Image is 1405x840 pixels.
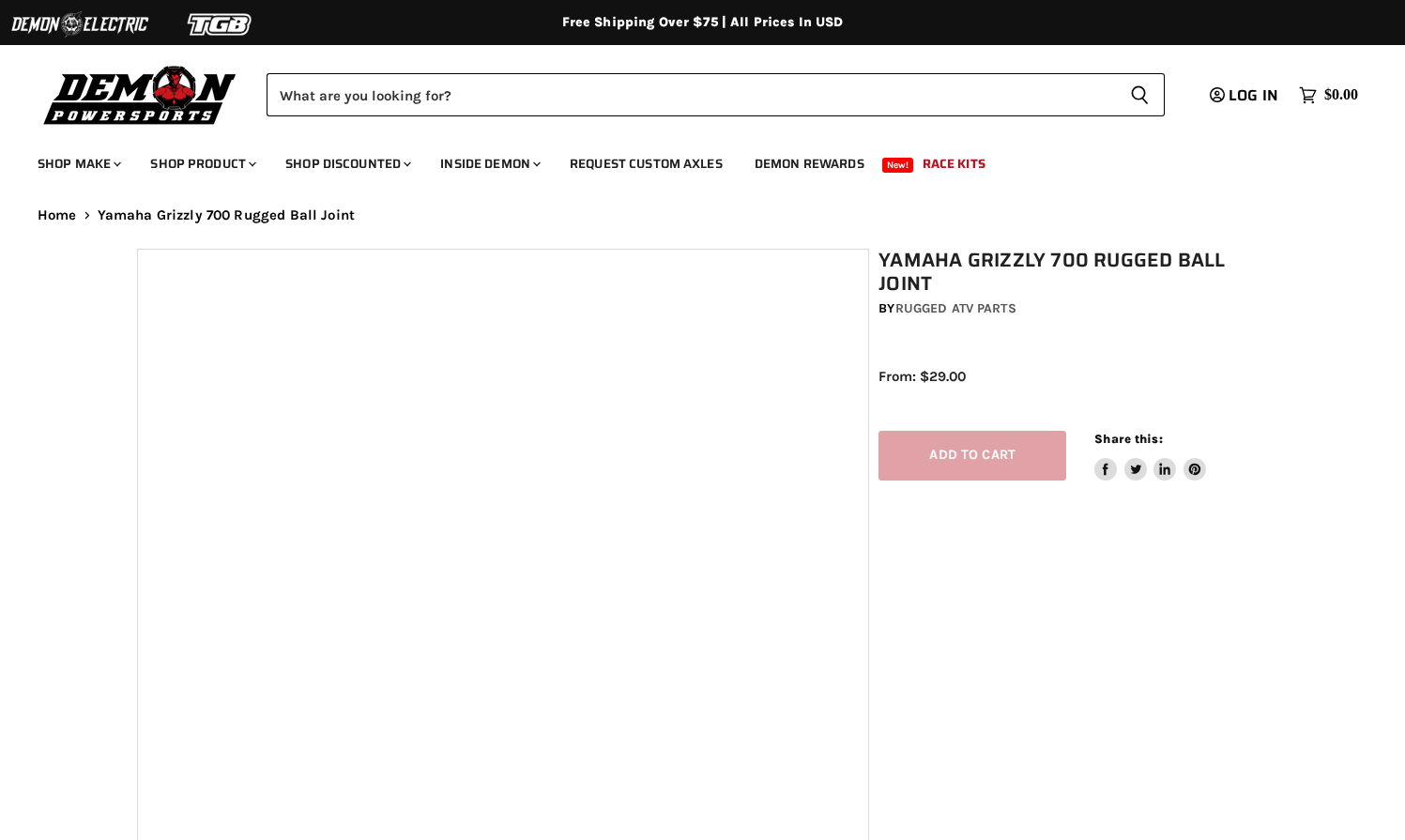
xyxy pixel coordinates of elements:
aside: Share this: [1094,431,1206,481]
a: Demon Rewards [741,145,878,183]
ul: Main menu [23,137,1353,183]
img: Demon Electric Logo 2 [9,7,150,42]
form: Product [267,73,1165,116]
span: Yamaha Grizzly 700 Rugged Ball Joint [98,207,355,223]
span: New! [882,158,914,173]
a: Rugged ATV Parts [895,300,1016,316]
a: Shop Make [23,145,132,183]
span: Log in [1229,84,1278,107]
a: Shop Discounted [271,145,422,183]
a: Log in [1201,87,1290,104]
span: Share this: [1094,432,1162,446]
a: Race Kits [909,145,1000,183]
img: Demon Powersports [38,61,243,128]
a: Shop Product [136,145,267,183]
a: Inside Demon [426,145,552,183]
img: TGB Logo 2 [150,7,291,42]
a: Home [38,207,77,223]
span: From: $29.00 [878,368,966,385]
a: $0.00 [1290,82,1367,109]
a: Request Custom Axles [556,145,737,183]
span: $0.00 [1324,86,1358,104]
button: Search [1115,73,1165,116]
div: by [878,298,1277,319]
input: Search [267,73,1115,116]
h1: Yamaha Grizzly 700 Rugged Ball Joint [878,249,1277,296]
